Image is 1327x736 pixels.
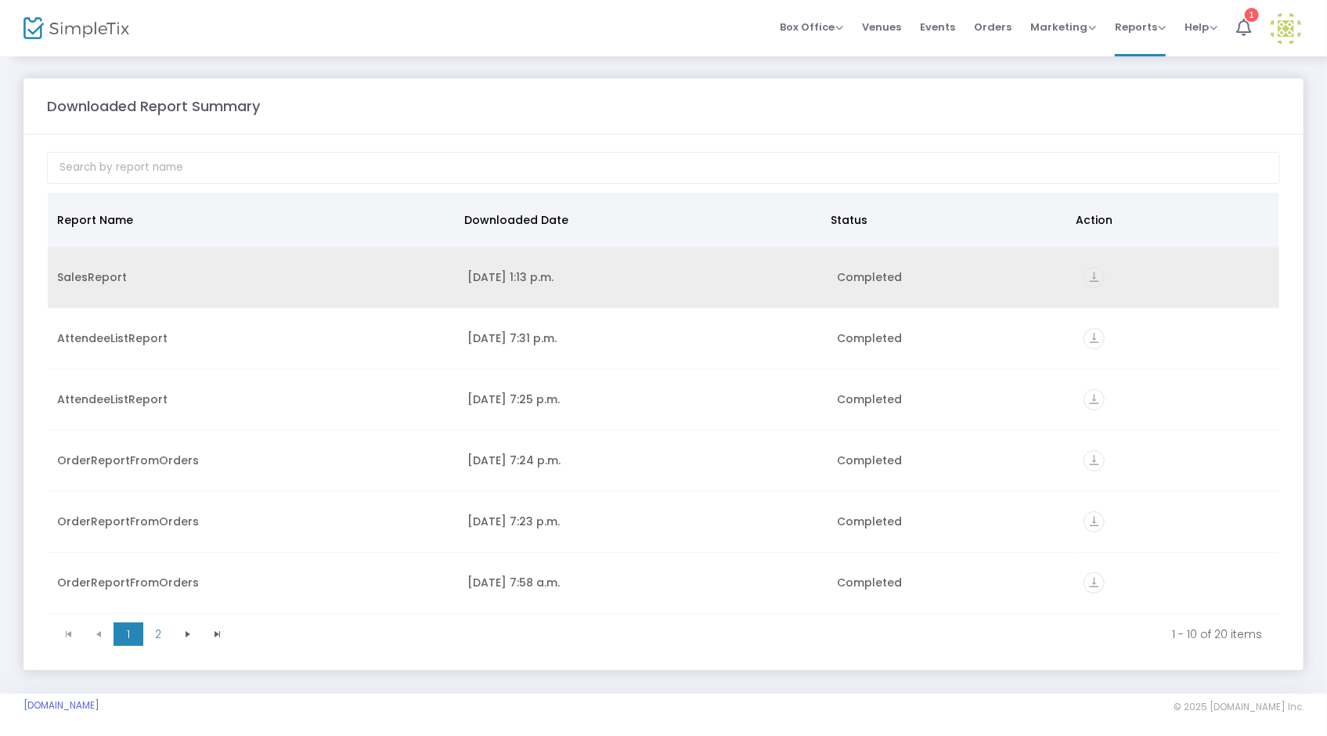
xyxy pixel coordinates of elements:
[1084,267,1270,288] div: https://go.SimpleTix.com/4tfly
[47,96,260,117] m-panel-title: Downloaded Report Summary
[1084,450,1105,471] i: vertical_align_bottom
[1084,389,1105,410] i: vertical_align_bottom
[780,20,843,34] span: Box Office
[467,391,818,407] div: 2025-09-20 7:25 p.m.
[837,453,1065,468] div: Completed
[57,330,449,346] div: AttendeeListReport
[837,269,1065,285] div: Completed
[48,193,455,247] th: Report Name
[1030,20,1096,34] span: Marketing
[822,193,1066,247] th: Status
[1084,455,1105,471] a: vertical_align_bottom
[143,622,173,646] span: Page 2
[974,7,1011,47] span: Orders
[455,193,821,247] th: Downloaded Date
[57,514,449,529] div: OrderReportFromOrders
[1084,272,1105,287] a: vertical_align_bottom
[57,453,449,468] div: OrderReportFromOrders
[837,330,1065,346] div: Completed
[467,575,818,590] div: 2025-09-16 7:58 a.m.
[1084,333,1105,348] a: vertical_align_bottom
[1066,193,1270,247] th: Action
[1084,577,1105,593] a: vertical_align_bottom
[467,514,818,529] div: 2025-09-20 7:23 p.m.
[1084,572,1105,593] i: vertical_align_bottom
[862,7,901,47] span: Venues
[1084,328,1270,349] div: https://go.SimpleTix.com/u6u2h
[114,622,143,646] span: Page 1
[1185,20,1217,34] span: Help
[23,699,99,712] a: [DOMAIN_NAME]
[467,453,818,468] div: 2025-09-20 7:24 p.m.
[1084,572,1270,593] div: https://go.SimpleTix.com/apghm
[467,269,818,285] div: 2025-10-15 1:13 p.m.
[47,152,1280,184] input: Search by report name
[837,575,1065,590] div: Completed
[1084,511,1270,532] div: https://go.SimpleTix.com/uk7kx
[203,622,233,646] span: Go to the last page
[1084,516,1105,532] a: vertical_align_bottom
[1115,20,1166,34] span: Reports
[1084,450,1270,471] div: https://go.SimpleTix.com/puvpc
[211,628,224,640] span: Go to the last page
[57,575,449,590] div: OrderReportFromOrders
[1245,8,1259,22] div: 1
[57,391,449,407] div: AttendeeListReport
[1084,267,1105,288] i: vertical_align_bottom
[182,628,194,640] span: Go to the next page
[837,514,1065,529] div: Completed
[173,622,203,646] span: Go to the next page
[243,626,1262,642] kendo-pager-info: 1 - 10 of 20 items
[920,7,955,47] span: Events
[467,330,818,346] div: 2025-09-20 7:31 p.m.
[1174,701,1304,713] span: © 2025 [DOMAIN_NAME] Inc.
[1084,328,1105,349] i: vertical_align_bottom
[57,269,449,285] div: SalesReport
[1084,394,1105,409] a: vertical_align_bottom
[48,193,1279,615] div: Data table
[837,391,1065,407] div: Completed
[1084,511,1105,532] i: vertical_align_bottom
[1084,389,1270,410] div: https://go.SimpleTix.com/kvy1b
